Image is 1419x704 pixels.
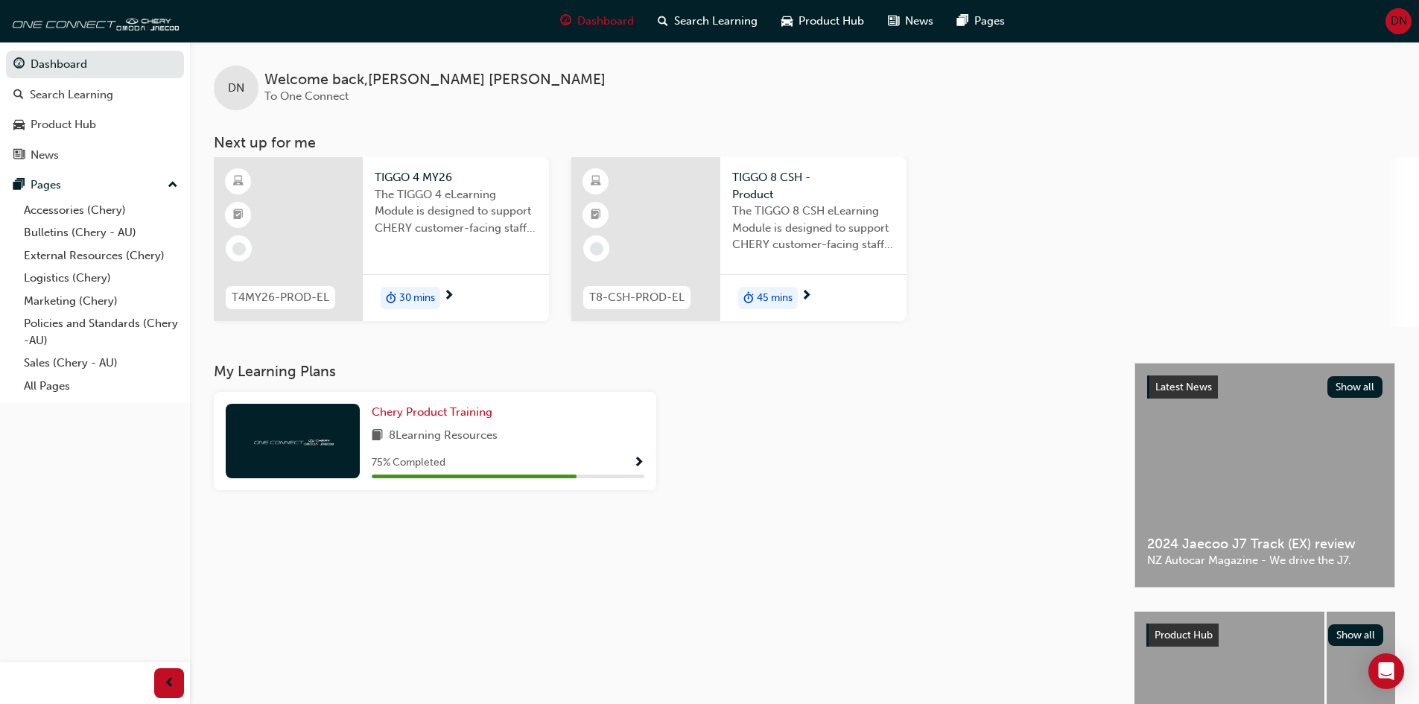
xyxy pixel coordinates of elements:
span: TIGGO 4 MY26 [375,169,537,186]
span: Product Hub [1155,629,1213,641]
button: Pages [6,171,184,199]
img: oneconnect [252,434,334,448]
button: Show all [1328,624,1384,646]
a: car-iconProduct Hub [769,6,876,37]
a: Latest NewsShow all [1147,375,1383,399]
div: Product Hub [31,116,96,133]
a: Logistics (Chery) [18,267,184,290]
span: car-icon [13,118,25,132]
span: To One Connect [264,89,349,103]
span: The TIGGO 8 CSH eLearning Module is designed to support CHERY customer-facing staff with the prod... [732,203,895,253]
a: Dashboard [6,51,184,78]
span: news-icon [13,149,25,162]
button: Show all [1327,376,1383,398]
span: News [905,13,933,30]
span: guage-icon [13,58,25,72]
span: T4MY26-PROD-EL [232,289,329,306]
span: T8-CSH-PROD-EL [589,289,685,306]
a: news-iconNews [876,6,945,37]
span: Show Progress [633,457,644,470]
span: guage-icon [560,12,571,31]
span: learningRecordVerb_NONE-icon [590,242,603,256]
span: Product Hub [799,13,864,30]
div: News [31,147,59,164]
span: Latest News [1155,381,1212,393]
h3: Next up for me [190,134,1419,151]
span: up-icon [168,176,178,195]
a: T4MY26-PROD-ELTIGGO 4 MY26The TIGGO 4 eLearning Module is designed to support CHERY customer-faci... [214,157,549,321]
button: DN [1385,8,1412,34]
button: DashboardSearch LearningProduct HubNews [6,48,184,171]
span: Chery Product Training [372,405,492,419]
a: Product HubShow all [1146,624,1383,647]
span: NZ Autocar Magazine - We drive the J7. [1147,552,1383,569]
a: pages-iconPages [945,6,1017,37]
span: 8 Learning Resources [389,427,498,445]
span: duration-icon [386,288,396,308]
span: news-icon [888,12,899,31]
span: prev-icon [164,674,175,693]
span: book-icon [372,427,383,445]
span: The TIGGO 4 eLearning Module is designed to support CHERY customer-facing staff with the product ... [375,186,537,237]
a: Latest NewsShow all2024 Jaecoo J7 Track (EX) reviewNZ Autocar Magazine - We drive the J7. [1134,363,1395,588]
a: News [6,142,184,169]
a: Bulletins (Chery - AU) [18,221,184,244]
div: Search Learning [30,86,113,104]
span: search-icon [13,89,24,102]
span: search-icon [658,12,668,31]
span: pages-icon [13,179,25,192]
span: booktick-icon [591,206,601,225]
a: Marketing (Chery) [18,290,184,313]
a: All Pages [18,375,184,398]
span: Dashboard [577,13,634,30]
div: Open Intercom Messenger [1368,653,1404,689]
span: car-icon [781,12,793,31]
span: booktick-icon [233,206,244,225]
span: next-icon [801,290,812,303]
span: 45 mins [757,290,793,307]
span: Pages [974,13,1005,30]
span: next-icon [443,290,454,303]
span: 2024 Jaecoo J7 Track (EX) review [1147,536,1383,553]
span: learningResourceType_ELEARNING-icon [591,172,601,191]
span: Search Learning [674,13,758,30]
div: Pages [31,177,61,194]
span: duration-icon [743,288,754,308]
a: search-iconSearch Learning [646,6,769,37]
span: pages-icon [957,12,968,31]
a: Product Hub [6,111,184,139]
a: Policies and Standards (Chery -AU) [18,312,184,352]
a: guage-iconDashboard [548,6,646,37]
span: DN [1391,13,1407,30]
span: TIGGO 8 CSH - Product [732,169,895,203]
span: DN [228,80,244,97]
a: Accessories (Chery) [18,199,184,222]
a: Search Learning [6,81,184,109]
span: learningResourceType_ELEARNING-icon [233,172,244,191]
a: Sales (Chery - AU) [18,352,184,375]
span: 75 % Completed [372,454,445,472]
h3: My Learning Plans [214,363,1111,380]
span: Welcome back , [PERSON_NAME] [PERSON_NAME] [264,72,606,89]
span: learningRecordVerb_NONE-icon [232,242,246,256]
a: External Resources (Chery) [18,244,184,267]
a: T8-CSH-PROD-ELTIGGO 8 CSH - ProductThe TIGGO 8 CSH eLearning Module is designed to support CHERY ... [571,157,907,321]
img: oneconnect [7,6,179,36]
button: Show Progress [633,454,644,472]
a: Chery Product Training [372,404,498,421]
span: 30 mins [399,290,435,307]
